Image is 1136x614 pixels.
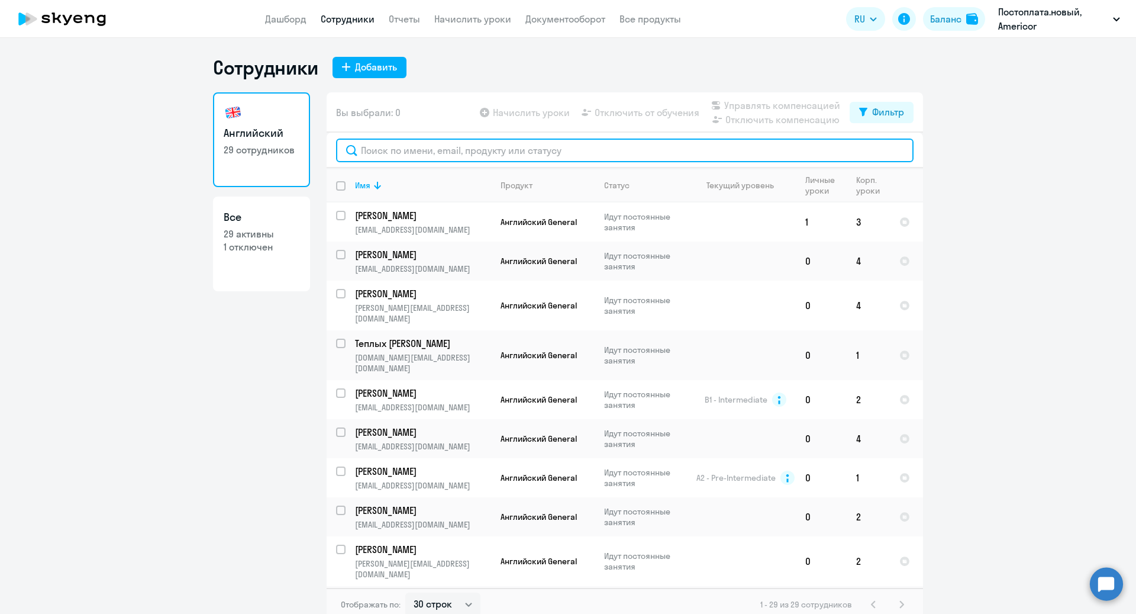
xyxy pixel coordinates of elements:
[847,281,890,330] td: 4
[355,558,490,580] p: [PERSON_NAME][EMAIL_ADDRESS][DOMAIN_NAME]
[355,60,397,74] div: Добавить
[333,57,406,78] button: Добавить
[501,394,577,405] span: Английский General
[355,209,489,222] p: [PERSON_NAME]
[796,242,847,281] td: 0
[706,180,774,191] div: Текущий уровень
[213,92,310,187] a: Английский29 сотрудников
[355,248,490,261] a: [PERSON_NAME]
[501,350,577,361] span: Английский General
[355,387,489,400] p: [PERSON_NAME]
[355,480,490,491] p: [EMAIL_ADDRESS][DOMAIN_NAME]
[796,380,847,419] td: 0
[501,472,577,483] span: Английский General
[355,337,489,350] p: Теплых [PERSON_NAME]
[847,419,890,458] td: 4
[850,102,914,123] button: Фильтр
[501,256,577,266] span: Английский General
[695,180,795,191] div: Текущий уровень
[604,428,685,449] p: Идут постоянные занятия
[998,5,1108,33] p: Постоплата.новый, Americor
[604,389,685,410] p: Идут постоянные занятия
[604,180,630,191] div: Статус
[355,287,489,300] p: [PERSON_NAME]
[705,394,767,405] span: B1 - Intermediate
[355,303,490,324] p: [PERSON_NAME][EMAIL_ADDRESS][DOMAIN_NAME]
[872,105,904,119] div: Фильтр
[355,180,490,191] div: Имя
[355,543,489,556] p: [PERSON_NAME]
[224,227,299,240] p: 29 активны
[604,551,685,572] p: Идут постоянные занятия
[856,175,889,196] div: Корп. уроки
[696,472,776,483] span: A2 - Pre-Intermediate
[930,12,961,26] div: Баланс
[355,465,490,478] a: [PERSON_NAME]
[604,345,685,366] p: Идут постоянные занятия
[355,426,489,439] p: [PERSON_NAME]
[847,202,890,242] td: 3
[355,180,370,191] div: Имя
[992,5,1126,33] button: Постоплата.новый, Americor
[355,504,490,517] a: [PERSON_NAME]
[966,13,978,25] img: balance
[355,426,490,439] a: [PERSON_NAME]
[389,13,420,25] a: Отчеты
[355,504,489,517] p: [PERSON_NAME]
[336,105,401,120] span: Вы выбрали: 0
[847,242,890,281] td: 4
[501,433,577,444] span: Английский General
[846,7,885,31] button: RU
[604,180,685,191] div: Статус
[355,387,490,400] a: [PERSON_NAME]
[355,465,489,478] p: [PERSON_NAME]
[341,599,401,610] span: Отображать по:
[847,380,890,419] td: 2
[501,180,532,191] div: Продукт
[796,330,847,380] td: 0
[604,506,685,528] p: Идут постоянные занятия
[501,556,577,567] span: Английский General
[265,13,306,25] a: Дашборд
[355,441,490,452] p: [EMAIL_ADDRESS][DOMAIN_NAME]
[796,202,847,242] td: 1
[224,210,299,225] h3: Все
[501,300,577,311] span: Английский General
[805,175,846,196] div: Личные уроки
[501,180,594,191] div: Продукт
[760,599,852,610] span: 1 - 29 из 29 сотрудников
[224,240,299,253] p: 1 отключен
[604,250,685,272] p: Идут постоянные занятия
[796,281,847,330] td: 0
[336,139,914,162] input: Поиск по имени, email, продукту или статусу
[854,12,865,26] span: RU
[213,197,310,291] a: Все29 активны1 отключен
[355,337,490,350] a: Теплых [PERSON_NAME]
[796,458,847,497] td: 0
[355,263,490,274] p: [EMAIL_ADDRESS][DOMAIN_NAME]
[224,143,299,156] p: 29 сотрудников
[355,248,489,261] p: [PERSON_NAME]
[355,209,490,222] a: [PERSON_NAME]
[525,13,605,25] a: Документооборот
[847,330,890,380] td: 1
[224,103,243,122] img: english
[604,211,685,233] p: Идут постоянные занятия
[847,536,890,586] td: 2
[355,519,490,530] p: [EMAIL_ADDRESS][DOMAIN_NAME]
[213,56,318,79] h1: Сотрудники
[847,497,890,536] td: 2
[355,543,490,556] a: [PERSON_NAME]
[321,13,375,25] a: Сотрудники
[355,352,490,374] p: [DOMAIN_NAME][EMAIL_ADDRESS][DOMAIN_NAME]
[604,295,685,316] p: Идут постоянные занятия
[501,512,577,522] span: Английский General
[796,419,847,458] td: 0
[355,402,490,413] p: [EMAIL_ADDRESS][DOMAIN_NAME]
[796,497,847,536] td: 0
[847,458,890,497] td: 1
[923,7,985,31] button: Балансbalance
[604,467,685,488] p: Идут постоянные занятия
[805,175,838,196] div: Личные уроки
[355,224,490,235] p: [EMAIL_ADDRESS][DOMAIN_NAME]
